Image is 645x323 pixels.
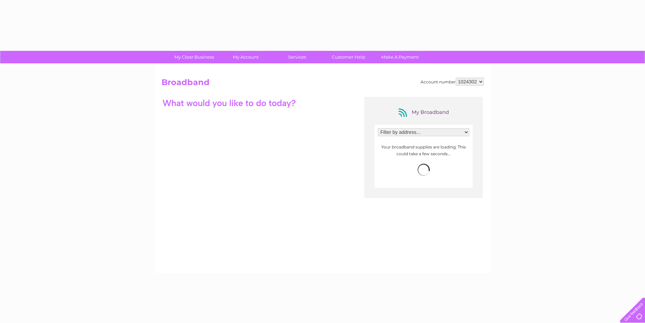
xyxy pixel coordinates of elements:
[372,51,428,63] a: Make A Payment
[378,144,469,157] p: Your broadband supplies are loading. This could take a few seconds...
[421,78,484,86] div: Account number
[396,107,451,118] div: My Broadband
[162,78,484,90] h2: Broadband
[321,51,377,63] a: Customer Help
[269,51,325,63] a: Services
[417,164,430,176] img: loading
[166,51,222,63] a: My Clear Business
[218,51,274,63] a: My Account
